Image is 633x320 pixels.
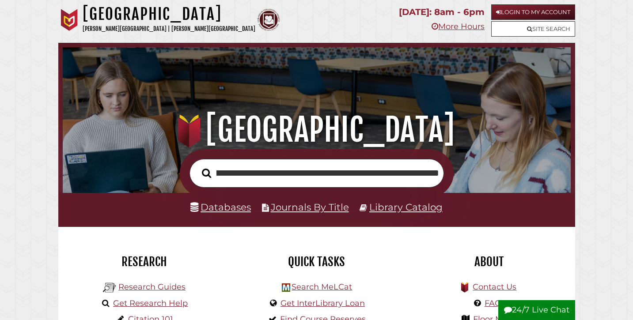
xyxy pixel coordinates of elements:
[113,298,188,308] a: Get Research Help
[258,9,280,31] img: Calvin Theological Seminary
[72,110,561,149] h1: [GEOGRAPHIC_DATA]
[369,201,443,213] a: Library Catalog
[190,201,251,213] a: Databases
[491,4,575,20] a: Login to My Account
[280,298,365,308] a: Get InterLibrary Loan
[409,254,569,269] h2: About
[432,22,485,31] a: More Hours
[65,254,224,269] h2: Research
[83,24,255,34] p: [PERSON_NAME][GEOGRAPHIC_DATA] | [PERSON_NAME][GEOGRAPHIC_DATA]
[271,201,349,213] a: Journals By Title
[58,9,80,31] img: Calvin University
[399,4,485,20] p: [DATE]: 8am - 6pm
[491,21,575,37] a: Site Search
[202,168,211,178] i: Search
[197,166,216,181] button: Search
[118,282,186,292] a: Research Guides
[282,283,290,292] img: Hekman Library Logo
[473,282,516,292] a: Contact Us
[83,4,255,24] h1: [GEOGRAPHIC_DATA]
[292,282,352,292] a: Search MeLCat
[485,298,505,308] a: FAQs
[103,281,116,294] img: Hekman Library Logo
[237,254,396,269] h2: Quick Tasks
